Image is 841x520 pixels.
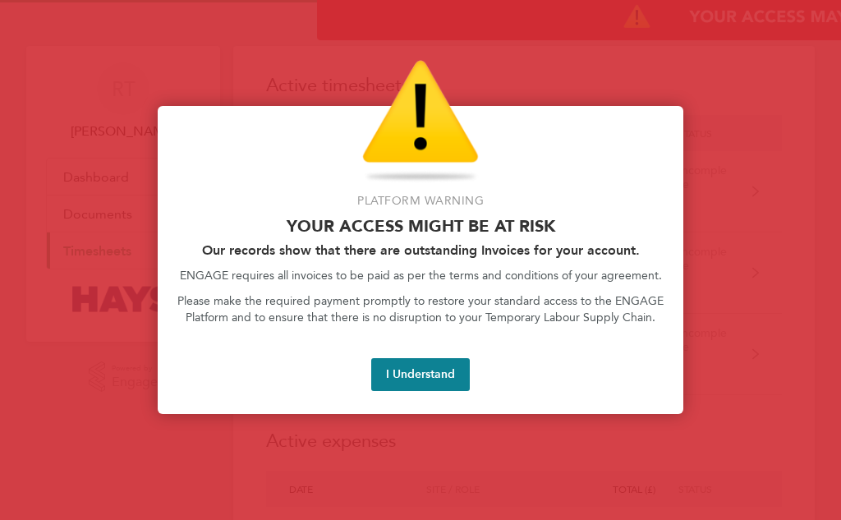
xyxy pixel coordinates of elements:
[158,106,683,414] div: Access At Risk
[177,268,664,284] p: ENGAGE requires all invoices to be paid as per the terms and conditions of your agreement.
[177,293,664,325] p: Please make the required payment promptly to restore your standard access to the ENGAGE Platform ...
[177,193,664,209] p: Platform Warning
[177,242,664,258] h2: Our records show that there are outstanding Invoices for your account.
[371,358,470,391] button: I Understand
[362,60,479,183] img: Warning Icon
[177,216,664,236] p: Your access might be at risk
